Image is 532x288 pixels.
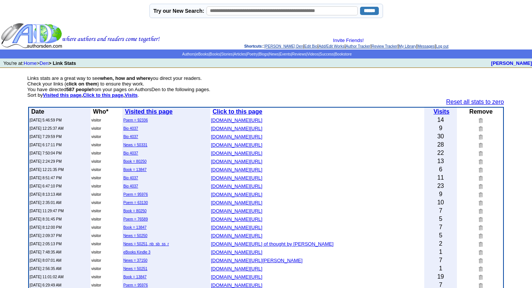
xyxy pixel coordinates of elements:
[211,249,262,255] font: [DOMAIN_NAME][URL]
[211,282,262,288] font: [DOMAIN_NAME][URL]
[372,44,398,48] a: Review Tracker
[424,174,457,182] td: 11
[211,233,262,238] font: [DOMAIN_NAME][URL]
[196,52,208,56] a: eBooks
[477,241,483,247] img: Remove this link
[477,183,483,189] img: Remove this link
[123,258,147,262] a: News = 37150
[211,207,262,214] a: [DOMAIN_NAME][URL]
[91,201,101,205] font: visitor
[211,134,262,139] font: [DOMAIN_NAME][URL]
[244,44,263,48] span: Shortcuts:
[91,168,101,172] font: visitor
[30,192,62,196] font: [DATE] 8:13:13 AM
[211,225,262,230] font: [DOMAIN_NAME][URL]
[83,92,124,98] a: Click to this page
[91,184,101,188] font: visitor
[154,8,204,14] label: Try our New Search:
[424,264,457,273] td: 1
[30,118,62,122] font: [DATE] 5:46:59 PM
[212,108,262,115] a: Click to this page
[333,37,364,43] a: Invite Friends!
[24,60,37,66] a: Home
[211,133,262,139] a: [DOMAIN_NAME][URL]
[319,44,345,48] a: Add/Edit Works
[211,158,262,164] a: [DOMAIN_NAME][URL]
[30,176,62,180] font: [DATE] 8:51:47 PM
[211,150,262,156] a: [DOMAIN_NAME][URL]
[434,108,449,115] b: Visits
[66,81,97,87] b: click on them
[30,184,62,188] font: [DATE] 6:47:10 PM
[211,199,262,205] a: [DOMAIN_NAME][URL]
[477,282,483,288] img: Remove this link
[161,37,531,49] div: : | | | | | | |
[259,52,268,56] a: Blogs
[211,166,262,172] a: [DOMAIN_NAME][URL]
[211,258,303,263] font: [DOMAIN_NAME][URL][PERSON_NAME]
[91,143,101,147] font: visitor
[477,274,483,280] img: Remove this link
[123,143,147,147] a: News = 50331
[491,60,532,66] a: [PERSON_NAME]
[91,283,101,287] font: visitor
[30,258,62,262] font: [DATE] 8:07:01 AM
[91,267,101,271] font: visitor
[123,168,146,172] a: Book = 13847
[211,200,262,205] font: [DOMAIN_NAME][URL]
[307,52,318,56] a: Videos
[30,242,62,246] font: [DATE] 2:05:13 PM
[43,92,81,98] a: Visited this page
[211,183,262,189] a: [DOMAIN_NAME][URL]
[477,126,483,131] img: Remove this link
[30,209,64,213] font: [DATE] 11:29:47 PM
[424,240,457,248] td: 2
[123,209,146,213] a: Book = 80250
[3,60,76,66] font: You're at: >
[123,225,146,229] a: Book = 13847
[123,118,148,122] a: Poem = 92336
[211,126,262,131] font: [DOMAIN_NAME][URL]
[91,192,101,196] font: visitor
[424,248,457,256] td: 1
[211,192,262,197] font: [DOMAIN_NAME][URL]
[477,233,483,238] img: Remove this link
[30,151,62,155] font: [DATE] 7:50:04 PM
[335,52,352,56] a: Bookstore
[477,266,483,271] img: Remove this link
[211,232,262,238] a: [DOMAIN_NAME][URL]
[91,135,101,139] font: visitor
[211,266,262,271] font: [DOMAIN_NAME][URL]
[211,257,303,263] a: [DOMAIN_NAME][URL][PERSON_NAME]
[125,92,137,98] a: Visits
[424,149,457,157] td: 22
[469,108,493,115] b: Remove
[123,176,138,180] a: Bio 4037
[30,283,62,287] font: [DATE] 6:29:49 AM
[30,225,62,229] font: [DATE] 8:12:00 PM
[91,250,101,254] font: visitor
[211,216,262,222] font: [DOMAIN_NAME][URL]
[424,198,457,207] td: 10
[123,242,169,246] a: News = 50251, nb_sb_ss_r
[123,250,150,254] a: eBooks Kindle 3
[211,142,262,148] font: [DOMAIN_NAME][URL]
[477,150,483,156] img: Remove this link
[211,167,262,172] font: [DOMAIN_NAME][URL]
[91,217,101,221] font: visitor
[346,44,371,48] a: Author Tracker
[417,44,435,48] a: Messages
[48,60,76,66] b: > Link Stats
[91,225,101,229] font: visitor
[30,159,62,163] font: [DATE] 2:24:29 PM
[211,265,262,271] a: [DOMAIN_NAME][URL]
[123,283,148,287] a: Poem = 95976
[424,182,457,190] td: 23
[211,240,334,247] a: [DOMAIN_NAME][URL] of thought by [PERSON_NAME]
[30,126,63,130] font: [DATE] 12:25:37 AM
[477,142,483,148] img: Remove this link
[424,116,457,124] td: 14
